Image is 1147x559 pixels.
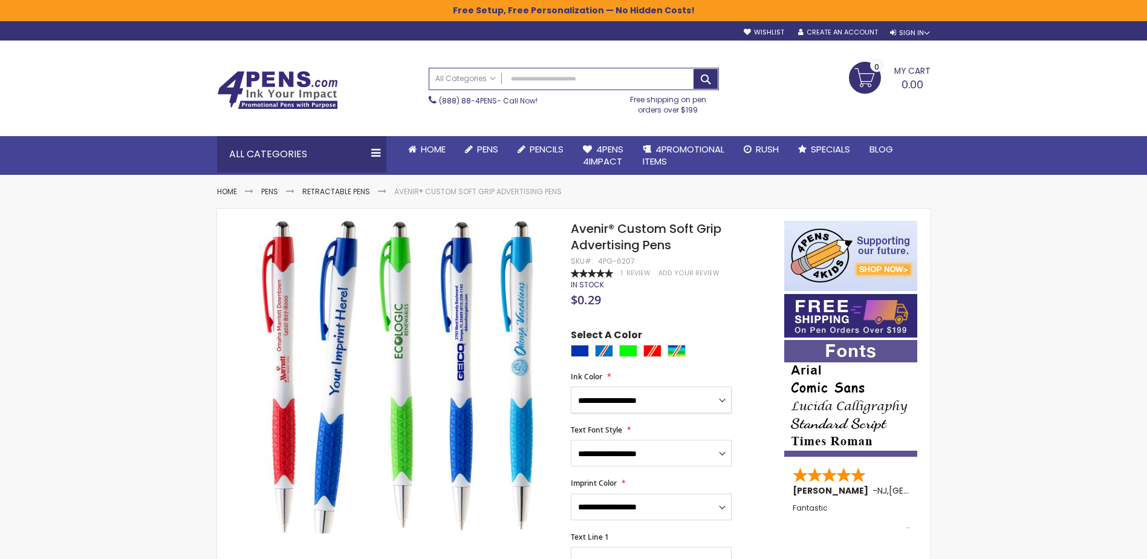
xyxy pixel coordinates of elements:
[658,269,720,278] a: Add Your Review
[860,136,903,163] a: Blog
[439,96,497,106] a: (888) 88-4PENS
[621,269,652,278] a: 1 Review
[435,74,496,83] span: All Categories
[571,280,604,290] div: Availability
[793,485,872,497] span: [PERSON_NAME]
[633,136,734,175] a: 4PROMOTIONALITEMS
[571,256,593,266] strong: SKU
[849,62,931,92] a: 0.00 0
[744,28,784,37] a: Wishlist
[598,257,635,266] div: 4PG-6207
[784,221,917,291] img: 4pens 4 kids
[571,292,601,308] span: $0.29
[811,143,850,155] span: Specials
[788,136,860,163] a: Specials
[217,71,338,110] img: 4Pens Custom Pens and Promotional Products
[874,61,879,73] span: 0
[398,136,455,163] a: Home
[798,28,878,37] a: Create an Account
[756,143,779,155] span: Rush
[889,485,978,497] span: [GEOGRAPHIC_DATA]
[793,504,910,530] div: Fantastic
[439,96,538,106] span: - Call Now!
[455,136,508,163] a: Pens
[429,68,502,88] a: All Categories
[571,329,642,345] span: Select A Color
[626,269,651,278] span: Review
[571,532,609,542] span: Text Line 1
[217,136,386,172] div: All Categories
[477,143,498,155] span: Pens
[530,143,564,155] span: Pencils
[869,143,893,155] span: Blog
[302,186,370,197] a: Retractable Pens
[784,340,917,457] img: font-personalization-examples
[877,485,887,497] span: NJ
[621,269,623,278] span: 1
[571,269,613,278] div: 100%
[902,77,923,92] span: 0.00
[643,143,724,168] span: 4PROMOTIONAL ITEMS
[890,28,930,38] div: Sign In
[217,186,237,197] a: Home
[394,187,562,197] li: Avenir® Custom Soft Grip Advertising Pens
[571,371,602,382] span: Ink Color
[508,136,573,163] a: Pencils
[583,143,623,168] span: 4Pens 4impact
[734,136,788,163] a: Rush
[571,345,589,357] div: Blue
[619,345,637,357] div: Lime Green
[571,425,622,435] span: Text Font Style
[571,478,617,488] span: Imprint Color
[617,90,719,114] div: Free shipping on pen orders over $199
[573,136,633,175] a: 4Pens4impact
[241,220,555,534] img: Avenir® Custom Soft Grip Advertising Pens
[784,294,917,338] img: Free shipping on orders over $199
[261,186,278,197] a: Pens
[421,143,446,155] span: Home
[571,220,721,253] span: Avenir® Custom Soft Grip Advertising Pens
[872,485,978,497] span: - ,
[571,279,604,290] span: In stock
